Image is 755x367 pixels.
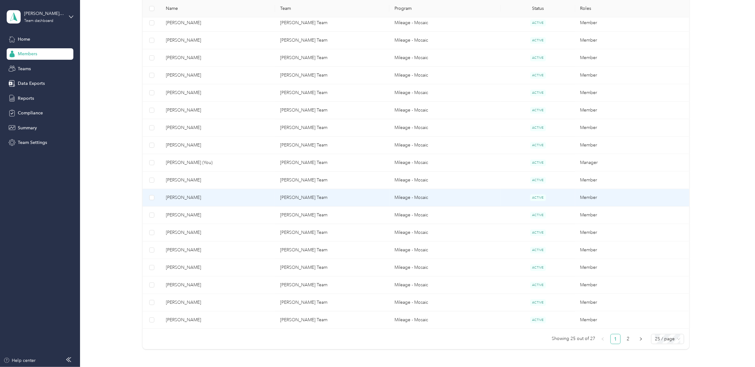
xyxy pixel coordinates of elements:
[18,51,37,57] span: Members
[552,334,595,343] span: Showing 25 out of 27
[575,102,690,119] td: Member
[389,119,501,137] td: Mileage - Mosaic
[575,241,690,259] td: Member
[161,172,275,189] td: Sean Caruso
[575,276,690,294] td: Member
[18,80,45,87] span: Data Exports
[389,259,501,276] td: Mileage - Mosaic
[161,102,275,119] td: Anthony Featherstone
[275,241,389,259] td: Nicole Boothby Molson Team
[275,172,389,189] td: Nicole Boothby Molson Team
[161,67,275,84] td: Robert Camasta
[389,241,501,259] td: Mileage - Mosaic
[389,154,501,172] td: Mileage - Mosaic
[161,49,275,67] td: Christine Simon
[275,84,389,102] td: Nicole Boothby Molson Team
[655,334,680,344] span: 25 / page
[166,124,270,131] span: [PERSON_NAME]
[161,137,275,154] td: Shirley Lapierre
[161,119,275,137] td: Syed Ahmed
[166,54,270,61] span: [PERSON_NAME]
[530,160,546,166] span: ACTIVE
[530,142,546,149] span: ACTIVE
[575,207,690,224] td: Member
[166,316,270,323] span: [PERSON_NAME]
[530,194,546,201] span: ACTIVE
[161,154,275,172] td: Nicole Boothby (You)
[389,32,501,49] td: Mileage - Mosaic
[18,139,47,146] span: Team Settings
[24,10,64,17] div: [PERSON_NAME] Team
[530,212,546,219] span: ACTIVE
[161,259,275,276] td: Kevin Wright
[530,125,546,131] span: ACTIVE
[575,119,690,137] td: Member
[601,337,605,341] span: left
[18,95,34,102] span: Reports
[389,49,501,67] td: Mileage - Mosaic
[3,357,36,364] button: Help center
[575,154,690,172] td: Manager
[275,154,389,172] td: Nicole Boothby Molson Team
[530,299,546,306] span: ACTIVE
[166,72,270,79] span: [PERSON_NAME]
[530,264,546,271] span: ACTIVE
[575,294,690,311] td: Member
[161,294,275,311] td: Pete Hill
[623,334,633,344] li: 2
[389,311,501,329] td: Mileage - Mosaic
[161,32,275,49] td: Raquel King-Hanna
[166,159,270,166] span: [PERSON_NAME] (You)
[389,67,501,84] td: Mileage - Mosaic
[166,37,270,44] span: [PERSON_NAME]
[575,259,690,276] td: Member
[161,189,275,207] td: Jonas Thompson
[161,207,275,224] td: Joel Parker
[389,207,501,224] td: Mileage - Mosaic
[636,334,646,344] button: right
[18,65,31,72] span: Teams
[275,294,389,311] td: Nicole Boothby Molson Team
[275,119,389,137] td: Nicole Boothby Molson Team
[530,229,546,236] span: ACTIVE
[575,224,690,241] td: Member
[575,84,690,102] td: Member
[275,67,389,84] td: Nicole Boothby Molson Team
[24,19,53,23] div: Team dashboard
[719,331,755,367] iframe: Everlance-gr Chat Button Frame
[389,172,501,189] td: Mileage - Mosaic
[389,84,501,102] td: Mileage - Mosaic
[611,334,620,344] a: 1
[166,142,270,149] span: [PERSON_NAME]
[275,32,389,49] td: Nicole Boothby Molson Team
[166,299,270,306] span: [PERSON_NAME]
[389,137,501,154] td: Mileage - Mosaic
[166,89,270,96] span: [PERSON_NAME]
[275,49,389,67] td: Nicole Boothby Molson Team
[530,37,546,44] span: ACTIVE
[530,282,546,289] span: ACTIVE
[166,107,270,114] span: [PERSON_NAME]
[275,207,389,224] td: Nicole Boothby Molson Team
[530,247,546,254] span: ACTIVE
[18,125,37,131] span: Summary
[166,282,270,289] span: [PERSON_NAME]
[275,276,389,294] td: Nicole Boothby Molson Team
[389,102,501,119] td: Mileage - Mosaic
[530,20,546,26] span: ACTIVE
[575,311,690,329] td: Member
[389,14,501,32] td: Mileage - Mosaic
[18,36,30,43] span: Home
[624,334,633,344] a: 2
[275,259,389,276] td: Nicole Boothby Molson Team
[275,14,389,32] td: Nicole Boothby Molson Team
[275,137,389,154] td: Nicole Boothby Molson Team
[161,311,275,329] td: Subash Gurung
[166,6,270,11] span: Name
[598,334,608,344] button: left
[166,212,270,219] span: [PERSON_NAME]
[166,194,270,201] span: [PERSON_NAME]
[530,55,546,61] span: ACTIVE
[166,247,270,254] span: [PERSON_NAME]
